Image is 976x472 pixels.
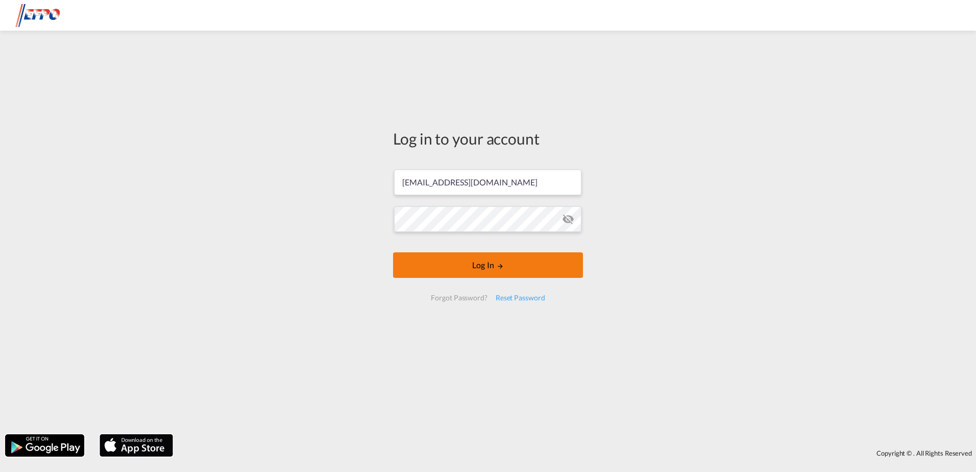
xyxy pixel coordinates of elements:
div: Reset Password [492,289,549,307]
md-icon: icon-eye-off [562,213,574,225]
div: Forgot Password? [427,289,491,307]
div: Log in to your account [393,128,583,149]
img: d38966e06f5511efa686cdb0e1f57a29.png [15,4,84,27]
img: google.png [4,433,85,458]
input: Enter email/phone number [394,170,581,195]
div: Copyright © . All Rights Reserved [178,444,976,462]
img: apple.png [99,433,174,458]
button: LOGIN [393,252,583,278]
